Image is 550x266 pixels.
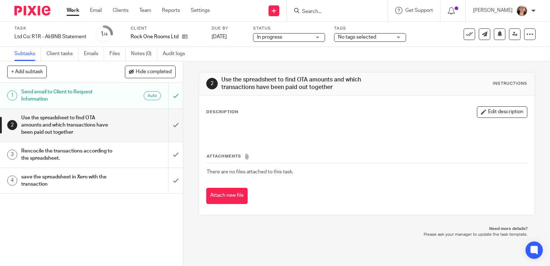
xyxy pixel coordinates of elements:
[493,81,527,87] div: Instructions
[334,26,406,31] label: Tags
[338,35,376,40] span: No tags selected
[125,66,176,78] button: Hide completed
[67,7,79,14] a: Work
[136,69,172,75] span: Hide completed
[516,5,528,17] img: Louise.jpg
[253,26,325,31] label: Status
[206,78,218,89] div: 2
[163,47,190,61] a: Audit logs
[7,150,17,160] div: 3
[113,7,129,14] a: Clients
[144,91,161,100] div: Auto
[14,26,86,31] label: Task
[257,35,282,40] span: In progress
[206,232,528,238] p: Please ask your manager to update the task template.
[21,87,114,105] h1: Send email to Client to Request Information
[477,106,527,118] button: Edit description
[14,33,86,40] div: Ltd Co: R1R - AIrBNB Statement
[46,47,78,61] a: Client tasks
[191,7,210,14] a: Settings
[109,47,126,61] a: Files
[104,32,108,36] small: /4
[473,7,513,14] p: [PERSON_NAME]
[131,33,179,40] p: Rock One Rooms Ltd
[162,7,180,14] a: Reports
[14,6,50,15] img: Pixie
[212,34,227,39] span: [DATE]
[21,112,114,138] h1: Use the spreadsheet to find OTA amounts and which transactions have been paid out together
[139,7,151,14] a: Team
[7,120,17,130] div: 2
[21,172,114,190] h1: save the spreadsheet in Xero with the transaction
[14,47,41,61] a: Subtasks
[100,30,108,38] div: 1
[301,9,366,15] input: Search
[131,26,203,31] label: Client
[131,47,157,61] a: Notes (0)
[90,7,102,14] a: Email
[21,146,114,164] h1: Rencocile the transactions according to the spreadsheet.
[206,188,248,204] button: Attach new file
[221,76,382,92] h1: Use the spreadsheet to find OTA amounts and which transactions have been paid out together
[206,226,528,232] p: Need more details?
[207,154,241,158] span: Attachments
[206,109,238,115] p: Description
[405,8,433,13] span: Get Support
[207,169,293,174] span: There are no files attached to this task.
[212,26,244,31] label: Due by
[7,66,47,78] button: + Add subtask
[7,176,17,186] div: 4
[84,47,104,61] a: Emails
[7,90,17,101] div: 1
